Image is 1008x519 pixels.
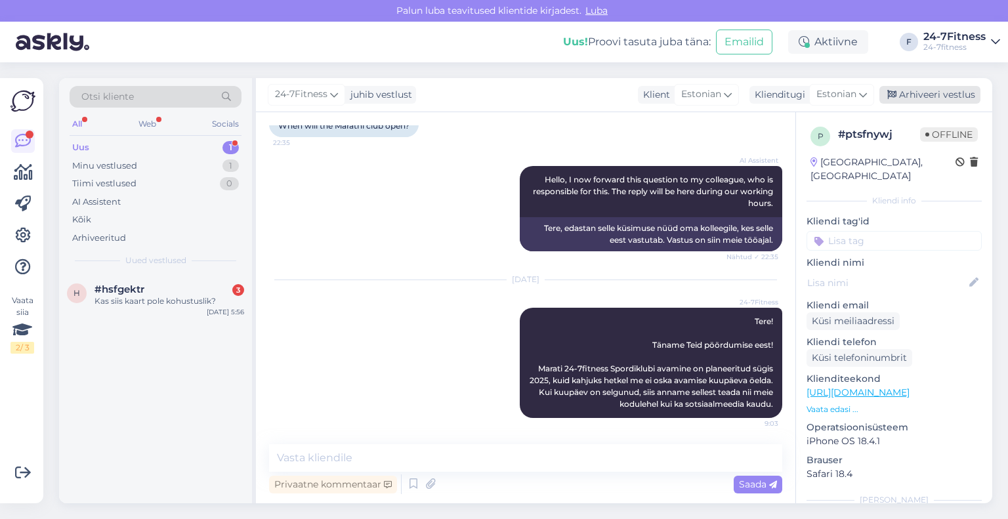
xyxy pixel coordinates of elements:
span: Estonian [681,87,721,102]
div: [PERSON_NAME] [807,494,982,506]
span: 22:35 [273,138,322,148]
span: 24-7Fitness [729,297,778,307]
span: Uued vestlused [125,255,186,266]
div: 24-7fitness [923,42,986,52]
div: juhib vestlust [345,88,412,102]
p: Safari 18.4 [807,467,982,481]
div: Tere, edastan selle küsimuse nüüd oma kolleegile, kes selle eest vastutab. Vastus on siin meie tö... [520,217,782,251]
span: Luba [581,5,612,16]
img: Askly Logo [10,89,35,114]
div: Küsi meiliaadressi [807,312,900,330]
div: Tiimi vestlused [72,177,136,190]
p: Kliendi email [807,299,982,312]
div: 24-7Fitness [923,31,986,42]
div: When will the Marathi club open? [269,115,419,137]
div: 1 [222,141,239,154]
div: Küsi telefoninumbrit [807,349,912,367]
div: Web [136,115,159,133]
div: 3 [232,284,244,296]
b: Uus! [563,35,588,48]
p: iPhone OS 18.4.1 [807,434,982,448]
div: # ptsfnywj [838,127,920,142]
div: Privaatne kommentaar [269,476,397,493]
p: Brauser [807,453,982,467]
p: Operatsioonisüsteem [807,421,982,434]
span: h [73,288,80,298]
p: Klienditeekond [807,372,982,386]
div: Arhiveeritud [72,232,126,245]
div: 1 [222,159,239,173]
div: Uus [72,141,89,154]
a: [URL][DOMAIN_NAME] [807,386,910,398]
span: Hello, I now forward this question to my colleague, who is responsible for this. The reply will b... [533,175,775,208]
div: 0 [220,177,239,190]
div: [GEOGRAPHIC_DATA], [GEOGRAPHIC_DATA] [810,156,955,183]
div: Kas siis kaart pole kohustuslik? [94,295,244,307]
p: Vaata edasi ... [807,404,982,415]
div: AI Assistent [72,196,121,209]
span: AI Assistent [729,156,778,165]
div: Vaata siia [10,295,34,354]
div: [DATE] [269,274,782,285]
span: p [818,131,824,141]
input: Lisa tag [807,231,982,251]
input: Lisa nimi [807,276,967,290]
span: Estonian [816,87,856,102]
div: Klienditugi [749,88,805,102]
div: Kliendi info [807,195,982,207]
div: Aktiivne [788,30,868,54]
button: Emailid [716,30,772,54]
div: F [900,33,918,51]
span: Nähtud ✓ 22:35 [726,252,778,262]
span: 24-7Fitness [275,87,327,102]
span: Saada [739,478,777,490]
div: All [70,115,85,133]
a: 24-7Fitness24-7fitness [923,31,1000,52]
div: Kõik [72,213,91,226]
span: 9:03 [729,419,778,428]
div: [DATE] 5:56 [207,307,244,317]
div: 2 / 3 [10,342,34,354]
span: Otsi kliente [81,90,134,104]
div: Socials [209,115,241,133]
span: Offline [920,127,978,142]
p: Kliendi telefon [807,335,982,349]
div: Minu vestlused [72,159,137,173]
div: Klient [638,88,670,102]
p: Kliendi tag'id [807,215,982,228]
div: Proovi tasuta juba täna: [563,34,711,50]
span: #hsfgektr [94,283,144,295]
p: Kliendi nimi [807,256,982,270]
div: Arhiveeri vestlus [879,86,980,104]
